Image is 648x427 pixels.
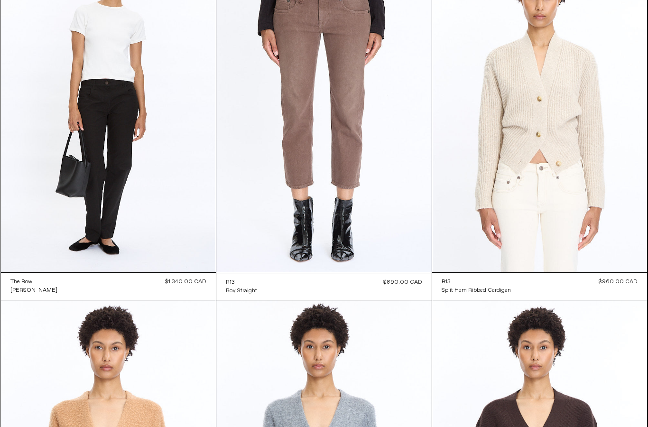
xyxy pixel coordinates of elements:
[442,278,451,286] div: R13
[383,278,422,287] div: $890.00 CAD
[442,278,511,286] a: R13
[442,287,511,295] div: Split Hem Ribbed Cardigan
[226,278,257,287] a: R13
[10,286,57,295] a: [PERSON_NAME]
[10,278,57,286] a: The Row
[226,278,235,287] div: R13
[226,287,257,295] a: Boy Straight
[10,287,57,295] div: [PERSON_NAME]
[442,286,511,295] a: Split Hem Ribbed Cardigan
[165,278,206,286] div: $1,340.00 CAD
[599,278,638,286] div: $960.00 CAD
[10,278,32,286] div: The Row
